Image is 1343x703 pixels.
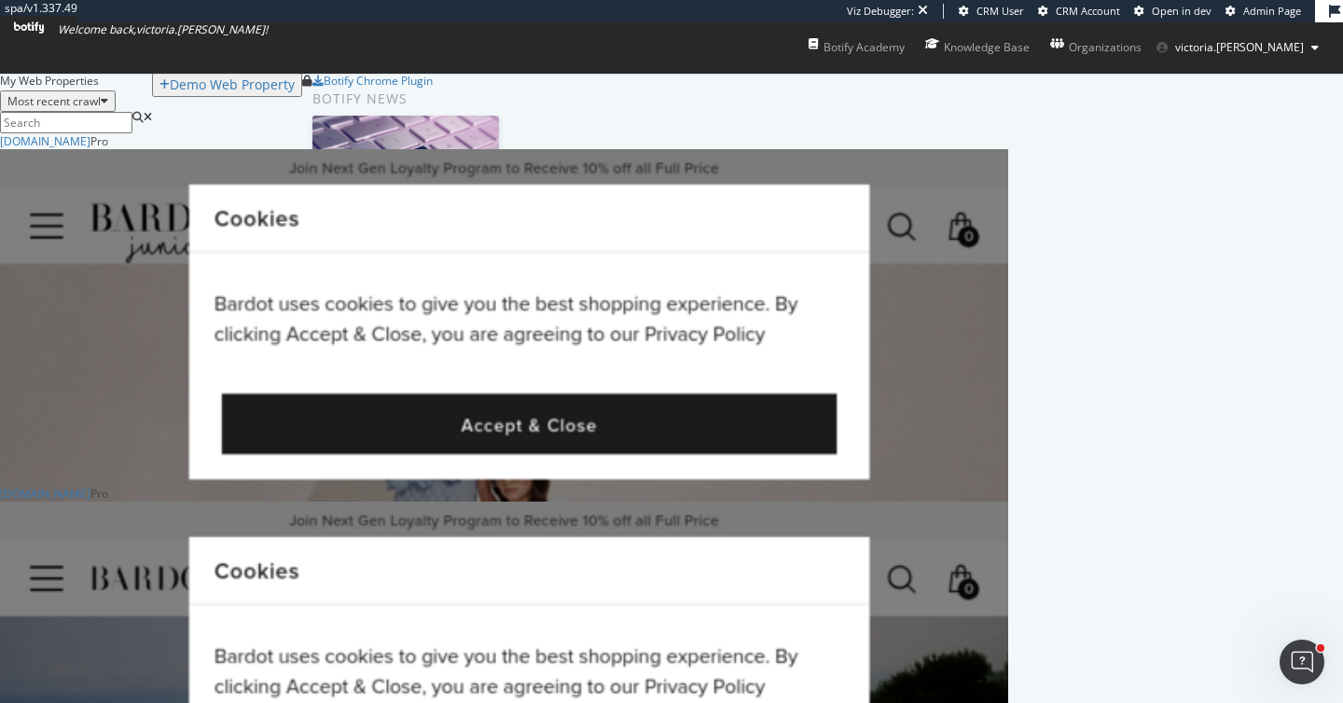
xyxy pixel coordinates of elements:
span: CRM Account [1056,4,1120,18]
div: Botify news [312,89,707,109]
button: victoria.[PERSON_NAME] [1142,33,1334,62]
div: Organizations [1050,38,1142,57]
span: CRM User [976,4,1024,18]
a: Botify Chrome Plugin [312,73,433,89]
a: CRM Account [1038,4,1120,19]
a: Admin Page [1225,4,1301,19]
a: Demo Web Property [152,76,302,92]
span: victoria.wong [1175,39,1304,55]
a: Organizations [1050,22,1142,73]
a: Open in dev [1134,4,1211,19]
div: Viz Debugger: [847,4,914,19]
div: Botify Academy [809,38,905,57]
button: Demo Web Property [152,73,302,97]
div: Botify Chrome Plugin [324,73,433,89]
div: Pro [90,133,108,149]
span: Welcome back, victoria.[PERSON_NAME] ! [58,22,268,37]
div: Pro [90,486,108,502]
span: Admin Page [1243,4,1301,18]
a: Botify Academy [809,22,905,73]
div: Knowledge Base [925,38,1030,57]
span: Open in dev [1152,4,1211,18]
a: CRM User [959,4,1024,19]
iframe: Intercom live chat [1280,640,1324,684]
img: Prepare for Black Friday 2025 by Prioritizing AI Search Visibility [312,116,499,214]
div: Demo Web Property [170,76,295,94]
div: Most recent crawl [7,93,101,109]
a: Knowledge Base [925,22,1030,73]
